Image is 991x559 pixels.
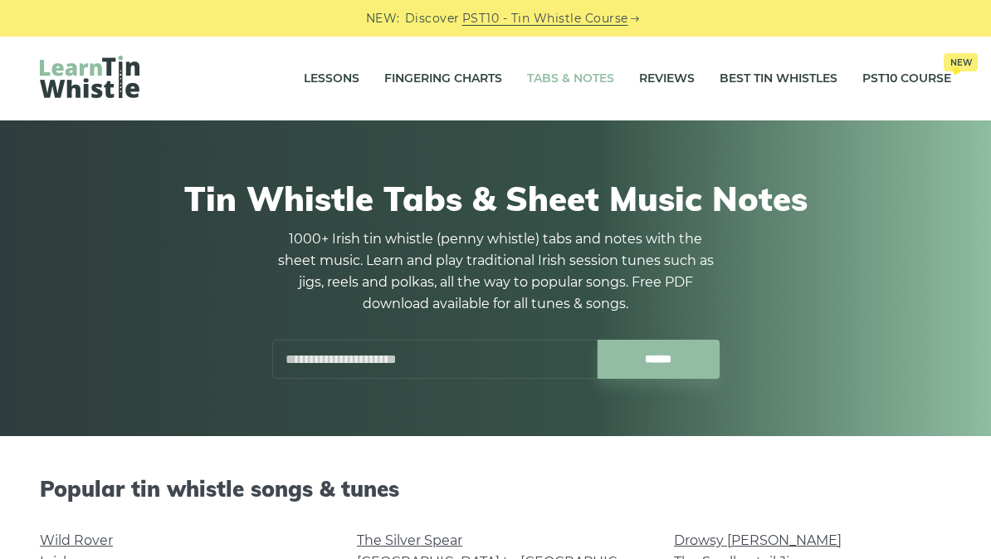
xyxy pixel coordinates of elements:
a: Tabs & Notes [527,58,614,100]
a: Reviews [639,58,695,100]
a: Drowsy [PERSON_NAME] [674,532,842,548]
p: 1000+ Irish tin whistle (penny whistle) tabs and notes with the sheet music. Learn and play tradi... [271,228,720,315]
a: Lessons [304,58,359,100]
span: New [944,53,978,71]
img: LearnTinWhistle.com [40,56,139,98]
a: PST10 CourseNew [862,58,951,100]
a: Fingering Charts [384,58,502,100]
a: Wild Rover [40,532,113,548]
a: Best Tin Whistles [720,58,837,100]
a: The Silver Spear [357,532,462,548]
h1: Tin Whistle Tabs & Sheet Music Notes [48,179,943,218]
h2: Popular tin whistle songs & tunes [40,476,951,502]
